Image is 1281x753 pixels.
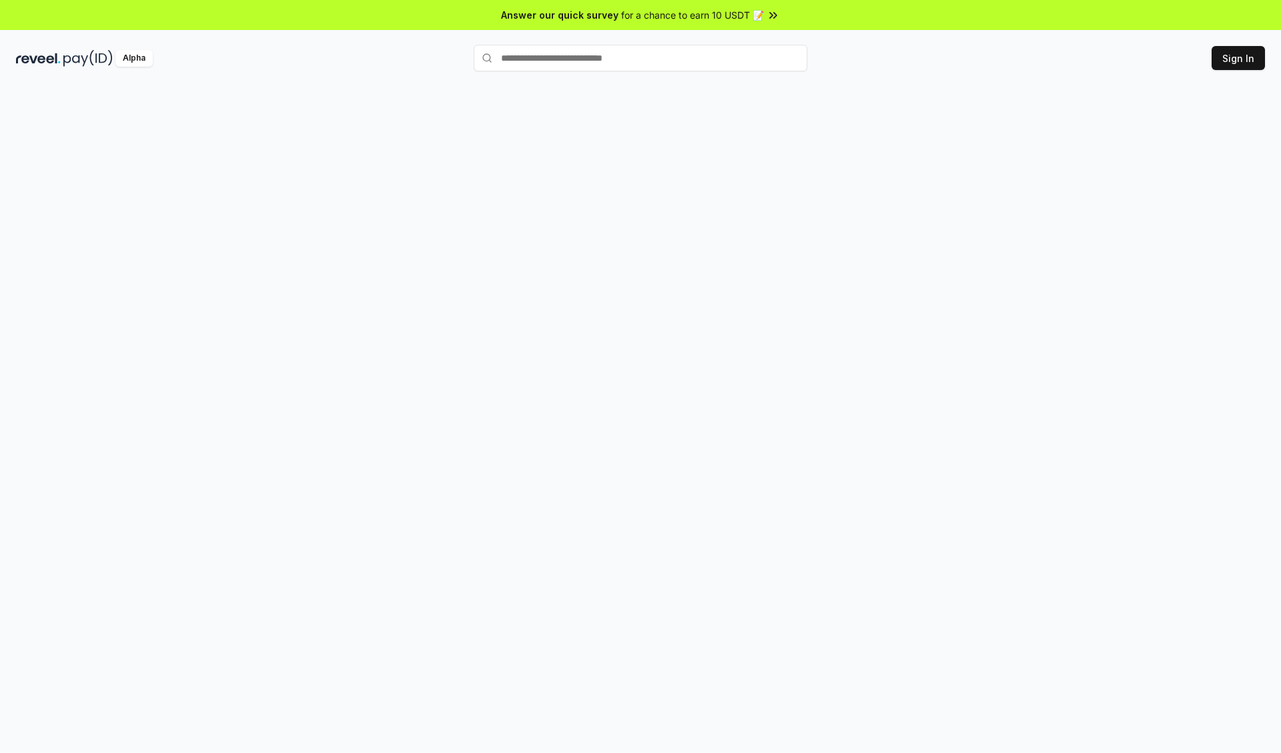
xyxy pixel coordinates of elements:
img: pay_id [63,50,113,67]
span: for a chance to earn 10 USDT 📝 [621,8,764,22]
span: Answer our quick survey [501,8,618,22]
div: Alpha [115,50,153,67]
button: Sign In [1212,46,1265,70]
img: reveel_dark [16,50,61,67]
